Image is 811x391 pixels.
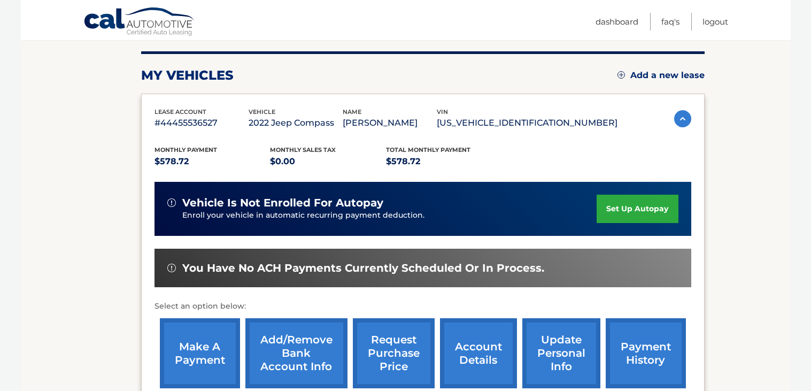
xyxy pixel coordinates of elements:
p: $578.72 [155,154,271,169]
p: Select an option below: [155,300,691,313]
p: $578.72 [386,154,502,169]
img: alert-white.svg [167,198,176,207]
img: alert-white.svg [167,264,176,272]
img: add.svg [617,71,625,79]
h2: my vehicles [141,67,234,83]
span: Total Monthly Payment [386,146,470,154]
a: account details [440,318,517,388]
p: #44455536527 [155,116,249,131]
p: [PERSON_NAME] [343,116,437,131]
a: Dashboard [596,13,638,30]
p: Enroll your vehicle in automatic recurring payment deduction. [182,210,597,221]
p: 2022 Jeep Compass [249,116,343,131]
img: accordion-active.svg [674,110,691,127]
span: You have no ACH payments currently scheduled or in process. [182,262,544,275]
a: Logout [702,13,728,30]
span: Monthly Payment [155,146,217,154]
span: Monthly sales Tax [270,146,336,154]
a: Cal Automotive [83,7,196,38]
span: lease account [155,108,206,116]
a: request purchase price [353,318,435,388]
a: FAQ's [661,13,679,30]
p: [US_VEHICLE_IDENTIFICATION_NUMBER] [437,116,617,131]
span: vin [437,108,448,116]
a: set up autopay [597,195,678,223]
span: vehicle [249,108,275,116]
p: $0.00 [270,154,386,169]
span: name [343,108,361,116]
a: payment history [606,318,686,388]
a: Add a new lease [617,70,705,81]
a: make a payment [160,318,240,388]
a: update personal info [522,318,600,388]
span: vehicle is not enrolled for autopay [182,196,383,210]
a: Add/Remove bank account info [245,318,347,388]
